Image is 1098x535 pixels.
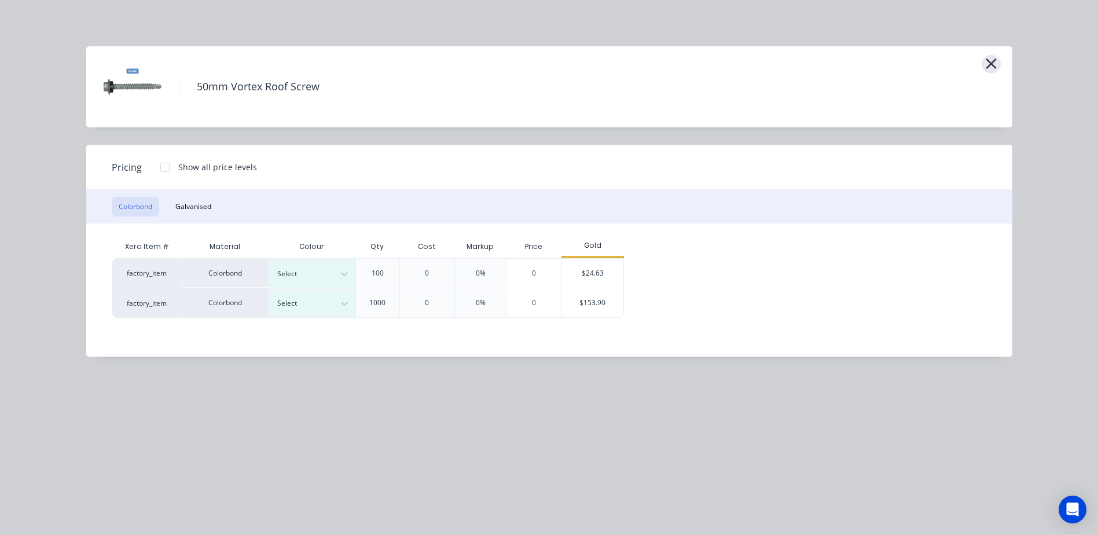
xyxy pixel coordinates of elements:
[269,235,355,258] div: Colour
[182,258,269,288] div: Colorbond
[562,259,624,288] div: $24.63
[372,268,384,279] div: 100
[399,235,455,258] div: Cost
[112,258,182,288] div: factory_item
[561,240,625,251] div: Gold
[182,235,269,258] div: Material
[369,298,385,308] div: 1000
[112,235,182,258] div: Xero Item #
[168,197,218,217] button: Galvanised
[179,76,337,98] h4: 50mm Vortex Roof Screw
[112,160,142,174] span: Pricing
[506,235,561,258] div: Price
[506,288,561,317] div: 0
[454,235,506,258] div: Markup
[476,268,486,279] div: 0%
[506,259,561,288] div: 0
[112,288,182,318] div: factory_item
[1059,496,1086,523] div: Open Intercom Messenger
[182,288,269,318] div: Colorbond
[562,288,624,317] div: $153.90
[425,298,429,308] div: 0
[112,197,159,217] button: Colorbond
[425,268,429,279] div: 0
[361,232,393,261] div: Qty
[178,161,257,173] div: Show all price levels
[104,58,161,116] img: 50mm Vortex Roof Screw
[476,298,486,308] div: 0%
